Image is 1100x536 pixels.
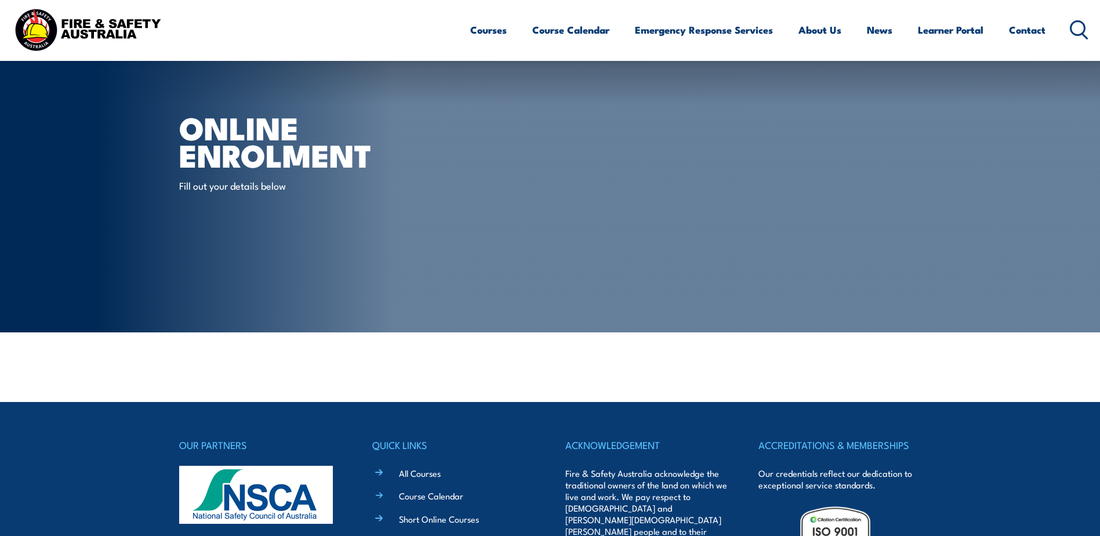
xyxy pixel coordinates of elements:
[179,466,333,524] img: nsca-logo-footer
[758,437,921,453] h4: ACCREDITATIONS & MEMBERSHIPS
[758,468,921,491] p: Our credentials reflect our dedication to exceptional service standards.
[179,114,466,168] h1: Online Enrolment
[867,15,892,45] a: News
[179,437,342,453] h4: OUR PARTNERS
[532,15,609,45] a: Course Calendar
[470,15,507,45] a: Courses
[1009,15,1045,45] a: Contact
[399,467,441,479] a: All Courses
[399,490,463,502] a: Course Calendar
[372,437,535,453] h4: QUICK LINKS
[798,15,841,45] a: About Us
[635,15,773,45] a: Emergency Response Services
[565,437,728,453] h4: ACKNOWLEDGEMENT
[179,179,391,192] p: Fill out your details below
[918,15,983,45] a: Learner Portal
[399,513,479,525] a: Short Online Courses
